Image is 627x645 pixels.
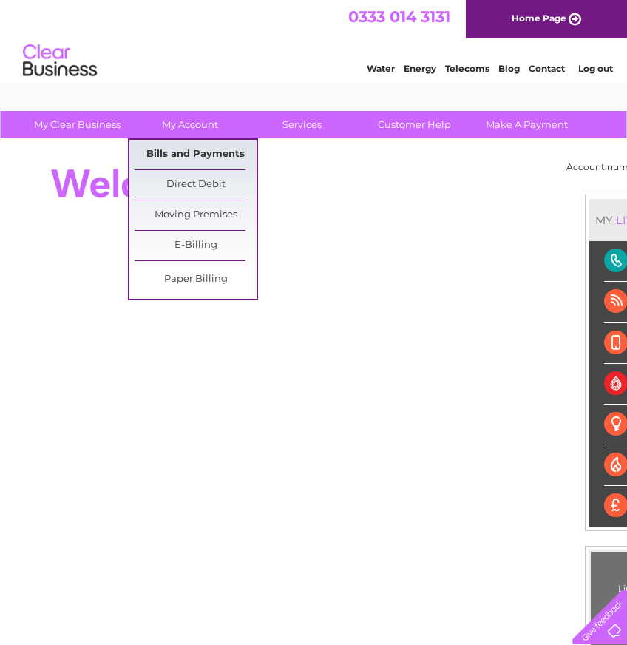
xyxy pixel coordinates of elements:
[404,63,436,74] a: Energy
[135,200,257,230] a: Moving Premises
[135,140,257,169] a: Bills and Payments
[135,231,257,260] a: E-Billing
[529,63,565,74] a: Contact
[129,111,251,138] a: My Account
[466,111,588,138] a: Make A Payment
[445,63,489,74] a: Telecoms
[367,63,395,74] a: Water
[16,111,138,138] a: My Clear Business
[135,265,257,294] a: Paper Billing
[135,170,257,200] a: Direct Debit
[578,63,613,74] a: Log out
[22,38,98,84] img: logo.png
[353,111,475,138] a: Customer Help
[241,111,363,138] a: Services
[348,7,450,26] a: 0333 014 3131
[498,63,520,74] a: Blog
